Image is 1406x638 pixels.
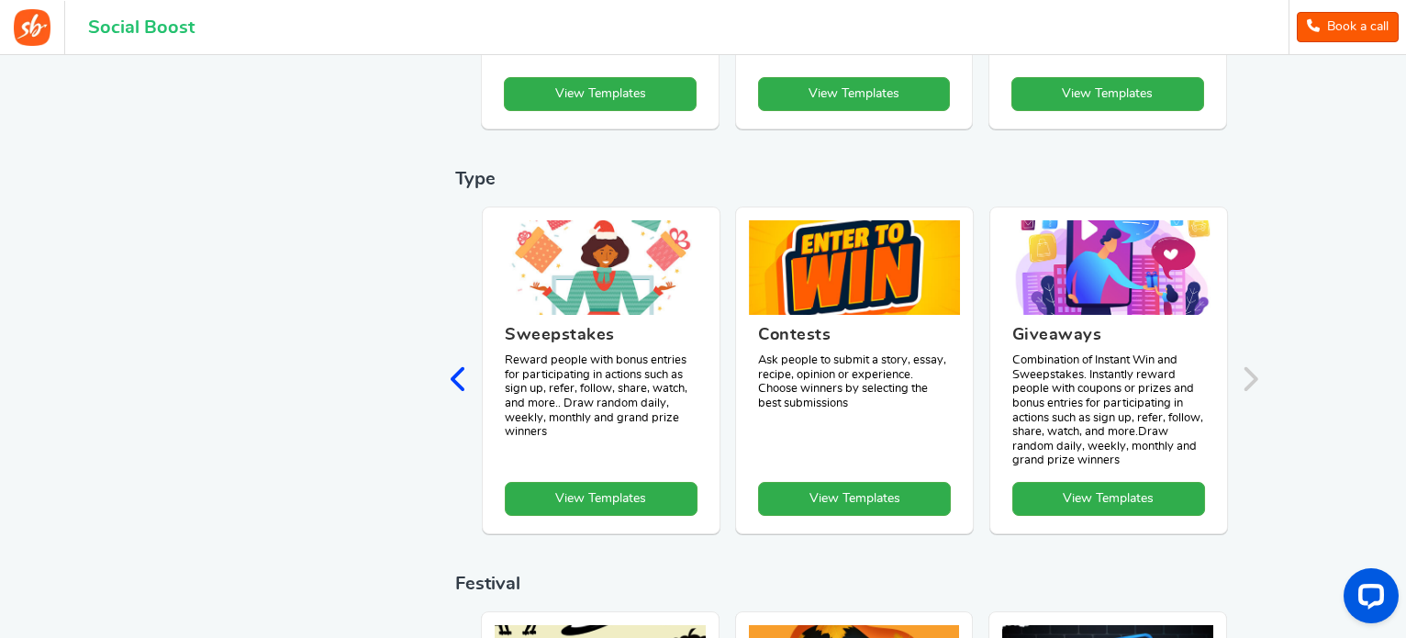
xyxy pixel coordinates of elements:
[504,77,697,111] a: View Templates
[455,575,520,593] span: Festival
[998,218,1219,318] img: Giveaways
[505,482,697,516] a: View Templates
[88,17,195,38] h1: Social Boost
[1012,326,1205,353] h3: Giveaways
[749,220,960,315] img: Contests
[505,326,697,353] h3: Sweepstakes
[451,362,468,400] div: Previous slide
[496,220,707,315] img: Sweepstakes
[14,9,50,46] img: Social Boost
[758,482,951,516] a: View Templates
[496,315,707,482] figcaption: Reward people with bonus entries for participating in actions such as sign up, refer, follow, sha...
[758,77,951,111] a: View Templates
[1297,12,1399,42] a: Book a call
[1011,77,1204,111] a: View Templates
[1012,482,1205,516] a: View Templates
[758,326,951,353] h3: Contests
[1329,561,1406,638] iframe: LiveChat chat widget
[455,170,496,188] span: Type
[1003,315,1214,482] figcaption: Combination of Instant Win and Sweepstakes. Instantly reward people with coupons or prizes and bo...
[749,315,960,482] figcaption: Ask people to submit a story, essay, recipe, opinion or experience. Choose winners by selecting t...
